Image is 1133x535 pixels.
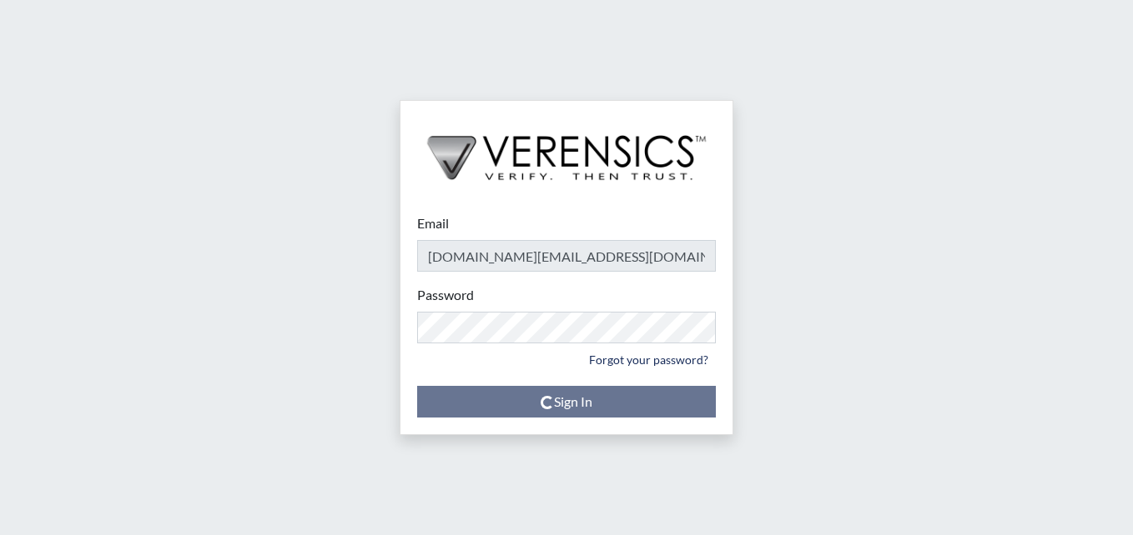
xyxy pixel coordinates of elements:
[417,213,449,233] label: Email
[417,386,716,417] button: Sign In
[417,240,716,272] input: Email
[582,347,716,372] a: Forgot your password?
[417,285,474,305] label: Password
[400,101,733,197] img: logo-wide-black.2aad4157.png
